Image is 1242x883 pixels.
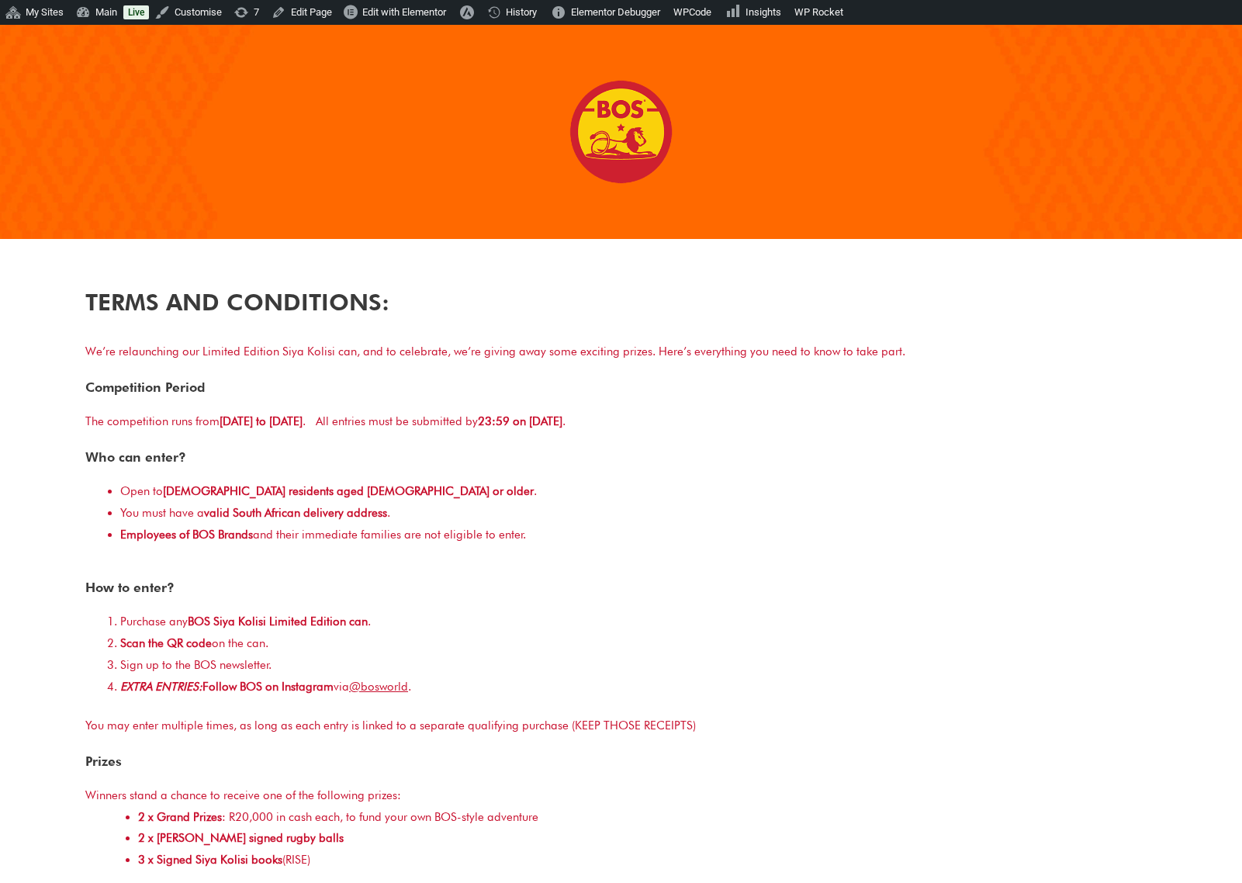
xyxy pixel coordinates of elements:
div: (RISE) [138,850,1157,871]
div: : R20,000 in cash each, to fund your own BOS-style adventure [138,807,1157,829]
b: BOS Siya Kolisi Limited Edition can [188,615,368,628]
span: Insights [746,6,781,18]
h2: Who can enter? [85,448,1157,466]
h2: Prizes [85,753,1157,770]
a: Live [123,5,149,19]
li: Purchase any . [120,611,1157,633]
a: @bosworld [349,680,408,694]
span: Edit with Elementor [362,6,446,18]
div: You must have a . [120,503,1157,525]
h1: Terms and Conditions: [85,286,1157,318]
b: Scan the QR code [120,636,212,650]
div: Sign up to the BOS newsletter. [120,655,1157,677]
b: 2 x [PERSON_NAME] signed rugby balls [138,831,344,845]
b: 23:59 on [DATE] [478,414,562,428]
div: via . [120,677,1157,698]
b: Employees of BOS Brands [120,528,253,542]
b: [DATE] to [DATE] [220,414,303,428]
div: The competition runs from . All entries must be submitted by . [85,411,1157,433]
b: valid South African delivery address [204,506,387,520]
b: 2 x Grand Prizes [138,810,222,824]
p: We’re relaunching our Limited Edition Siya Kolisi can, and to celebrate, we’re giving away some e... [85,341,1157,363]
div: on the can. [120,633,1157,655]
div: and their immediate families are not eligible to enter. [120,525,1157,546]
div: Open to . [120,481,1157,503]
h2: Competition Period [85,379,1157,396]
b: Follow BOS on Instagram [120,680,334,694]
b: 3 x Signed Siya Kolisi books [138,853,282,867]
em: EXTRA ENTRIES: [120,680,202,694]
img: Bos Brands [569,79,674,185]
b: [DEMOGRAPHIC_DATA] residents aged [DEMOGRAPHIC_DATA] or older [163,484,534,498]
h2: How to enter? [85,579,1157,596]
div: Winners stand a chance to receive one of the following prizes: [85,785,1157,807]
div: You may enter multiple times, as long as each entry is linked to a separate qualifying purchase (... [85,715,1157,737]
